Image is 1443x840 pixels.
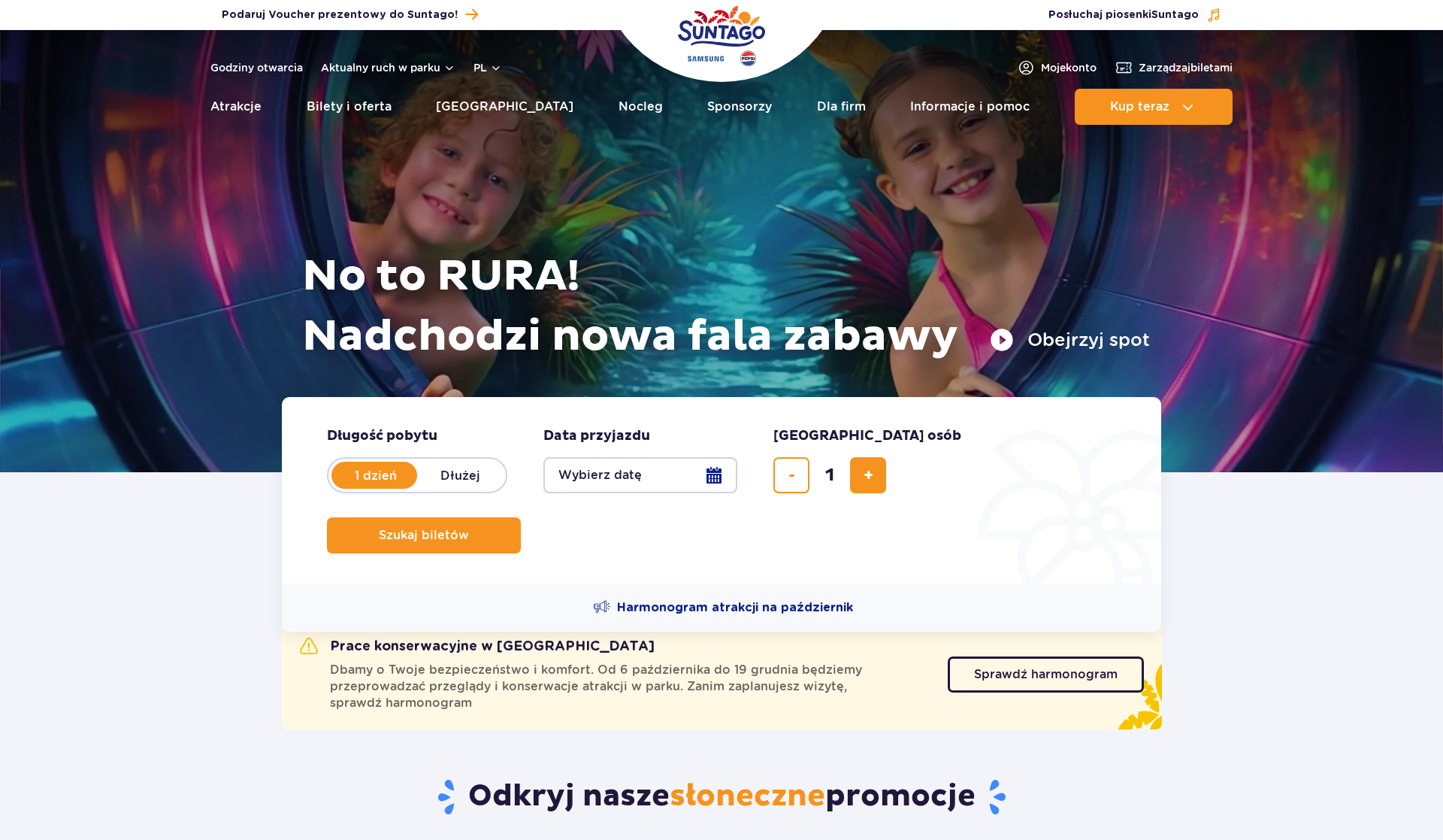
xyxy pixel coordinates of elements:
a: Bilety i oferta [307,89,392,125]
span: Sprawdź harmonogram [974,669,1118,681]
a: Sprawdź harmonogram [948,657,1144,693]
button: Szukaj biletów [327,517,521,553]
button: usuń bilet [773,457,809,493]
button: Aktualny ruch w parku [321,62,455,74]
span: Harmonogram atrakcji na październik [617,599,853,616]
a: Sponsorzy [707,89,772,125]
a: Podaruj Voucher prezentowy do Suntago! [222,5,478,25]
button: Posłuchaj piosenkiSuntago [1048,8,1221,23]
button: Obejrzyj spot [990,328,1150,352]
a: Atrakcje [210,89,262,125]
span: Moje konto [1041,60,1097,75]
input: liczba biletów [812,457,848,493]
button: pl [473,60,502,75]
span: Suntago [1151,10,1199,20]
span: Dbamy o Twoje bezpieczeństwo i komfort. Od 6 października do 19 grudnia będziemy przeprowadzać pr... [330,662,930,711]
span: Długość pobytu [327,427,437,445]
h2: Prace konserwacyjne w [GEOGRAPHIC_DATA] [300,638,655,656]
span: Szukaj biletów [379,529,469,542]
button: dodaj bilet [850,457,886,493]
span: Data przyjazdu [543,427,650,445]
span: Podaruj Voucher prezentowy do Suntago! [222,8,458,23]
a: [GEOGRAPHIC_DATA] [436,89,573,125]
h1: No to RURA! Nadchodzi nowa fala zabawy [302,247,1150,367]
h2: Odkryj nasze promocje [282,778,1162,817]
button: Kup teraz [1075,89,1233,125]
form: Planowanie wizyty w Park of Poland [282,397,1161,584]
a: Harmonogram atrakcji na październik [593,599,853,617]
button: Wybierz datę [543,457,737,493]
a: Zarządzajbiletami [1115,59,1233,77]
a: Mojekonto [1017,59,1097,77]
span: Kup teraz [1110,100,1169,114]
a: Dla firm [817,89,866,125]
span: [GEOGRAPHIC_DATA] osób [773,427,961,445]
span: Zarządzaj biletami [1139,60,1233,75]
a: Godziny otwarcia [210,60,303,75]
a: Nocleg [619,89,663,125]
a: Informacje i pomoc [910,89,1030,125]
label: Dłużej [417,459,503,491]
label: 1 dzień [333,459,419,491]
span: Posłuchaj piosenki [1048,8,1199,23]
span: słoneczne [670,778,825,815]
